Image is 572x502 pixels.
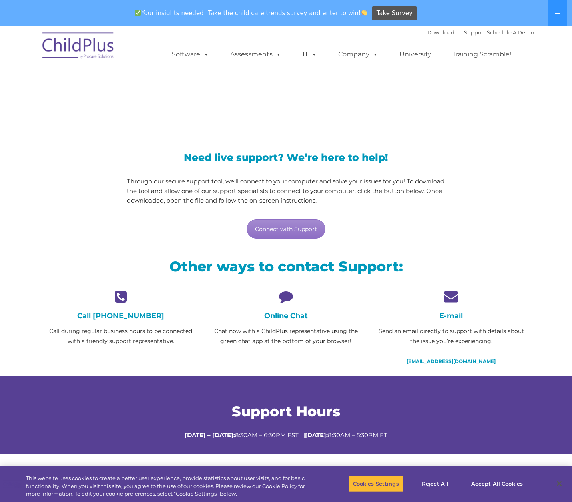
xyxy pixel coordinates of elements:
[132,5,371,21] span: Your insights needed! Take the child care trends survey and enter to win!
[185,431,235,439] strong: [DATE] – [DATE]:
[135,10,141,16] img: ✅
[305,431,328,439] strong: [DATE]:
[391,46,439,62] a: University
[26,474,315,498] div: This website uses cookies to create a better user experience, provide statistics about user visit...
[44,257,528,275] h2: Other ways to contact Support:
[232,403,340,420] span: Support Hours
[427,29,534,36] font: |
[467,475,527,492] button: Accept All Cookies
[330,46,386,62] a: Company
[295,46,325,62] a: IT
[349,475,403,492] button: Cookies Settings
[38,27,118,67] img: ChildPlus by Procare Solutions
[487,29,534,36] a: Schedule A Demo
[44,326,197,346] p: Call during regular business hours to be connected with a friendly support representative.
[410,475,460,492] button: Reject All
[164,46,217,62] a: Software
[209,326,363,346] p: Chat now with a ChildPlus representative using the green chat app at the bottom of your browser!
[222,46,289,62] a: Assessments
[361,10,367,16] img: 👏
[407,358,496,364] a: [EMAIL_ADDRESS][DOMAIN_NAME]
[375,326,528,346] p: Send an email directly to support with details about the issue you’re experiencing.
[127,177,445,205] p: Through our secure support tool, we’ll connect to your computer and solve your issues for you! To...
[372,6,417,20] a: Take Survey
[247,219,325,239] a: Connect with Support
[44,311,197,320] h4: Call [PHONE_NUMBER]
[44,84,343,108] span: LiveSupport with SplashTop
[550,475,568,492] button: Close
[185,431,387,439] span: 8:30AM – 6:30PM EST | 8:30AM – 5:30PM ET
[444,46,521,62] a: Training Scramble!!
[377,6,413,20] span: Take Survey
[209,311,363,320] h4: Online Chat
[464,29,485,36] a: Support
[375,311,528,320] h4: E-mail
[127,153,445,163] h3: Need live support? We’re here to help!
[427,29,454,36] a: Download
